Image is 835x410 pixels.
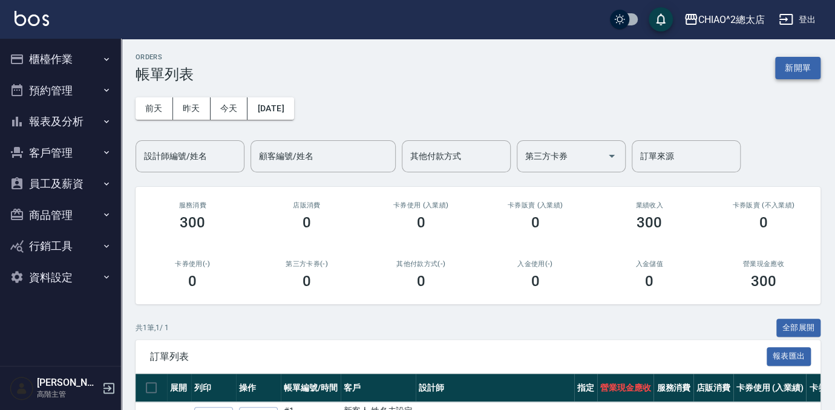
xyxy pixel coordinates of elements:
[531,214,539,231] h3: 0
[150,260,235,268] h2: 卡券使用(-)
[733,374,807,402] th: 卡券使用 (入業績)
[416,374,574,402] th: 設計師
[5,200,116,231] button: 商品管理
[721,201,806,209] h2: 卡券販賣 (不入業績)
[5,230,116,262] button: 行銷工具
[574,374,597,402] th: 指定
[493,201,578,209] h2: 卡券販賣 (入業績)
[637,214,662,231] h3: 300
[264,260,350,268] h2: 第三方卡券(-)
[679,7,770,32] button: CHIAO^2總太店
[236,374,281,402] th: 操作
[15,11,49,26] img: Logo
[173,97,211,120] button: 昨天
[150,351,767,363] span: 訂單列表
[180,214,205,231] h3: 300
[653,374,693,402] th: 服務消費
[776,319,821,337] button: 全部展開
[136,97,173,120] button: 前天
[759,214,768,231] h3: 0
[211,97,248,120] button: 今天
[10,376,34,400] img: Person
[264,201,350,209] h2: 店販消費
[191,374,236,402] th: 列印
[5,137,116,169] button: 客戶管理
[281,374,341,402] th: 帳單編號/時間
[767,347,811,366] button: 報表匯出
[136,53,194,61] h2: ORDERS
[378,201,463,209] h2: 卡券使用 (入業績)
[5,106,116,137] button: 報表及分析
[5,44,116,75] button: 櫃檯作業
[136,66,194,83] h3: 帳單列表
[493,260,578,268] h2: 入金使用(-)
[693,374,733,402] th: 店販消費
[698,12,765,27] div: CHIAO^2總太店
[597,374,654,402] th: 營業現金應收
[767,350,811,362] a: 報表匯出
[150,201,235,209] h3: 服務消費
[5,75,116,106] button: 預約管理
[303,214,311,231] h3: 0
[417,214,425,231] h3: 0
[167,374,191,402] th: 展開
[775,62,820,73] a: 新開單
[602,146,621,166] button: Open
[774,8,820,31] button: 登出
[607,201,692,209] h2: 業績收入
[341,374,416,402] th: 客戶
[649,7,673,31] button: save
[378,260,463,268] h2: 其他付款方式(-)
[37,377,99,389] h5: [PERSON_NAME]
[417,273,425,290] h3: 0
[775,57,820,79] button: 新開單
[645,273,653,290] h3: 0
[136,322,169,333] p: 共 1 筆, 1 / 1
[607,260,692,268] h2: 入金儲值
[247,97,293,120] button: [DATE]
[531,273,539,290] h3: 0
[751,273,776,290] h3: 300
[188,273,197,290] h3: 0
[5,168,116,200] button: 員工及薪資
[721,260,806,268] h2: 營業現金應收
[5,262,116,293] button: 資料設定
[303,273,311,290] h3: 0
[37,389,99,400] p: 高階主管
